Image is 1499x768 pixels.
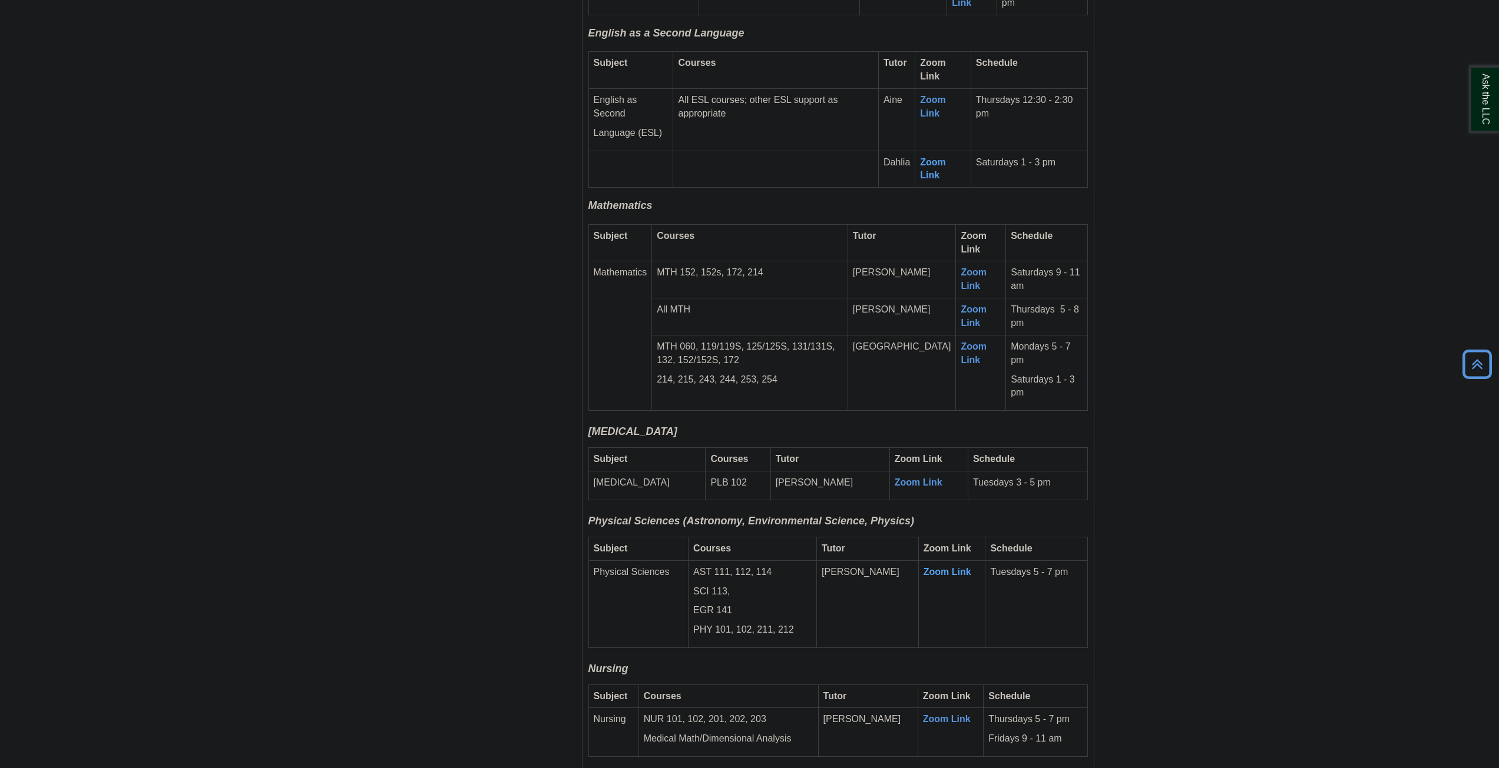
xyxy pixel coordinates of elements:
[823,691,847,701] strong: Tutor
[594,58,628,68] strong: Subject
[976,58,1018,68] strong: Schedule
[657,303,843,317] p: All MTH
[652,261,848,298] td: MTH 152, 152s, 172, 214
[678,58,716,68] strong: Courses
[594,543,628,553] strong: Subject
[644,732,813,746] p: Medical Math/Dimensional Analysis
[1006,261,1087,298] td: Saturdays 9 - 11 am
[710,454,748,464] strong: Courses
[848,335,956,410] td: [GEOGRAPHIC_DATA]
[657,373,843,387] p: 214, 215, 243, 244, 253, 254
[853,231,876,241] strong: Tutor
[961,304,987,328] a: Zoom Link
[818,708,918,757] td: [PERSON_NAME]
[588,261,652,411] td: Mathematics
[594,454,628,464] strong: Subject
[990,566,1082,579] p: Tuesdays 5 - 7 pm
[976,156,1083,169] p: Saturdays 1 - 3 pm
[961,231,987,254] strong: Zoom Link
[594,94,669,121] p: English as Second
[973,476,1083,490] p: Tuesdays 3 - 5 pm
[588,200,653,211] span: Mathematics
[588,27,744,39] span: English as a Second Language
[923,691,971,701] strong: Zoom Link
[588,560,689,647] td: Physical Sciences
[878,89,915,151] td: Aine
[988,691,1030,701] strong: Schedule
[1011,340,1082,367] p: Mondays 5 - 7 pm
[693,604,812,617] p: EGR 141
[990,543,1032,553] strong: Schedule
[693,585,812,599] p: SCI 113,
[924,543,971,553] strong: Zoom Link
[693,623,812,637] p: PHY 101, 102, 211, 212
[588,708,638,757] td: Nursing
[920,95,946,118] a: Zoom Link
[961,341,987,365] a: Zoom Link
[1458,356,1496,372] a: Back to Top
[976,94,1083,121] p: Thursdays 12:30 - 2:30 pm
[776,454,799,464] strong: Tutor
[673,89,878,151] td: All ESL courses; other ESL support as appropriate
[920,58,946,81] strong: Zoom Link
[657,231,694,241] strong: Courses
[1011,373,1082,400] p: Saturdays 1 - 3 pm
[988,713,1082,726] p: Thursdays 5 - 7 pm
[588,663,628,674] i: Nursing
[657,340,843,367] p: MTH 060, 119/119S, 125/125S, 131/131S, 132, 152/152S, 172
[923,714,971,724] a: Zoom Link
[961,267,987,291] a: Zoom Link
[973,454,1015,464] strong: Schedule
[848,261,956,298] td: [PERSON_NAME]
[644,713,813,726] p: NUR 101, 102, 201, 202, 203
[588,425,677,437] i: [MEDICAL_DATA]
[588,515,915,527] i: Physical Sciences (Astronomy, Environmental Science, Physics)
[588,471,706,500] td: [MEDICAL_DATA]
[878,151,915,188] td: Dahlia
[693,566,812,579] p: AST 111, 112, 114
[895,477,942,487] a: Zoom Link
[693,543,731,553] strong: Courses
[988,732,1082,746] p: Fridays 9 - 11 am
[883,58,907,68] strong: Tutor
[594,231,628,241] strong: Subject
[924,567,971,577] a: Zoom Link
[770,471,889,500] td: [PERSON_NAME]
[822,543,845,553] strong: Tutor
[920,157,948,181] a: Zoom Link
[1011,231,1053,241] strong: Schedule
[1006,298,1087,335] td: Thursdays 5 - 8 pm
[644,691,681,701] strong: Courses
[817,560,919,647] td: [PERSON_NAME]
[594,127,669,140] p: Language (ESL)
[895,454,942,464] strong: Zoom Link
[848,298,956,335] td: [PERSON_NAME]
[594,691,628,701] strong: Subject
[710,476,765,490] p: PLB 102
